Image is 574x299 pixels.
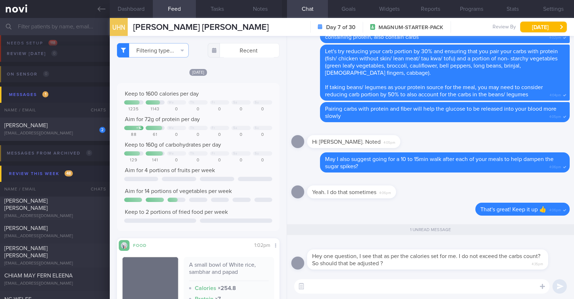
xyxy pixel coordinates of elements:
[146,107,165,112] div: 1143
[195,285,216,291] strong: Calories
[167,158,186,163] div: 0
[212,101,215,105] div: Fr
[65,170,73,176] span: 48
[4,261,105,266] div: [EMAIL_ADDRESS][DOMAIN_NAME]
[4,273,73,279] span: CHIAM MAY FERN ELEENA
[108,14,130,41] div: UHN
[212,152,215,156] div: Fr
[231,158,251,163] div: 0
[125,142,221,148] span: Keep to 160g of carbohydrates per day
[188,107,208,112] div: 0
[51,50,57,56] span: 0
[42,91,48,97] span: 1
[231,107,251,112] div: 0
[7,90,50,100] div: Messages
[146,158,165,163] div: 141
[125,188,232,194] span: Aim for 14 portions of vegetables per week
[169,126,174,130] div: We
[493,24,516,31] span: Review By
[130,242,158,248] div: Food
[43,71,49,77] span: 0
[4,213,105,219] div: [EMAIL_ADDRESS][DOMAIN_NAME]
[4,245,48,258] span: [PERSON_NAME] [PERSON_NAME]
[124,132,143,138] div: 88
[550,91,561,98] span: 4:04pm
[167,132,186,138] div: 0
[4,198,48,211] span: [PERSON_NAME] [PERSON_NAME]
[254,243,270,248] span: 1:02pm
[210,107,229,112] div: 0
[218,285,236,291] strong: × 254.8
[549,112,561,119] span: 4:05pm
[188,158,208,163] div: 0
[520,22,567,32] button: [DATE]
[325,156,554,169] span: May I also suggest going for a 10 to 15min walk after each of your meals to help dampen the sugar...
[125,167,215,173] span: Aim for 4 portions of fruits per week
[5,69,51,79] div: On sensor
[312,253,540,266] span: Hey one question, I see that as per the calories set for me. I do not exceed the carbs count? So ...
[384,138,395,145] span: 4:05pm
[125,116,200,122] span: Aim for 72g of protein per day
[255,101,259,105] div: Su
[325,49,558,76] span: Let's try reducing your carb portion by 30% and ensuring that you pair your carbs with protein (f...
[190,101,194,105] div: Th
[136,126,142,130] div: + 16
[253,107,272,112] div: 0
[167,107,186,112] div: 0
[7,169,75,179] div: Review this week
[549,33,561,40] span: 4:02pm
[312,139,381,145] span: Hi [PERSON_NAME]. Noted
[326,24,356,31] strong: Day 7 of 30
[233,152,237,156] div: Sa
[549,206,561,213] span: 4:06pm
[190,126,194,130] div: Th
[210,132,229,138] div: 0
[189,261,269,281] div: A small bowl of White rice, sambhar and papad
[379,189,391,195] span: 4:06pm
[4,281,105,286] div: [EMAIL_ADDRESS][DOMAIN_NAME]
[255,126,259,130] div: Su
[212,126,215,130] div: Fr
[4,123,48,128] span: [PERSON_NAME]
[5,148,94,158] div: Messages from Archived
[99,127,105,133] div: 2
[325,84,543,97] span: If taking beans/ legumes as your protein source for the meal, you may need to consider reducing c...
[124,158,143,163] div: 129
[253,158,272,163] div: 0
[325,106,556,119] span: Pairing carbs with protein and fiber will help the glucose to be released into your blood more sl...
[5,49,59,59] div: Review [DATE]
[255,152,259,156] div: Su
[133,23,269,32] span: [PERSON_NAME] [PERSON_NAME]
[81,103,110,117] div: Chats
[125,209,228,215] span: Keep to 2 portions of fried food per week
[210,158,229,163] div: 0
[86,150,92,156] span: 0
[231,132,251,138] div: 0
[233,126,237,130] div: Sa
[190,152,194,156] div: Th
[146,132,165,138] div: 61
[169,101,174,105] div: We
[169,152,174,156] div: We
[117,43,189,57] button: Filtering type...
[188,132,208,138] div: 0
[4,225,48,231] span: [PERSON_NAME]
[480,207,546,212] span: That's great! Keep it up 👍
[233,101,237,105] div: Sa
[189,69,207,76] span: [DATE]
[4,234,105,239] div: [EMAIL_ADDRESS][DOMAIN_NAME]
[312,189,376,195] span: Yeah. I do that sometimes
[253,132,272,138] div: 0
[81,182,110,196] div: Chats
[549,163,561,170] span: 4:06pm
[532,260,543,267] span: 4:35pm
[124,107,143,112] div: 1235
[125,91,199,97] span: Keep to 1600 calories per day
[378,24,443,31] span: MAGNUM-STARTER-PACK
[4,131,105,136] div: [EMAIL_ADDRESS][DOMAIN_NAME]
